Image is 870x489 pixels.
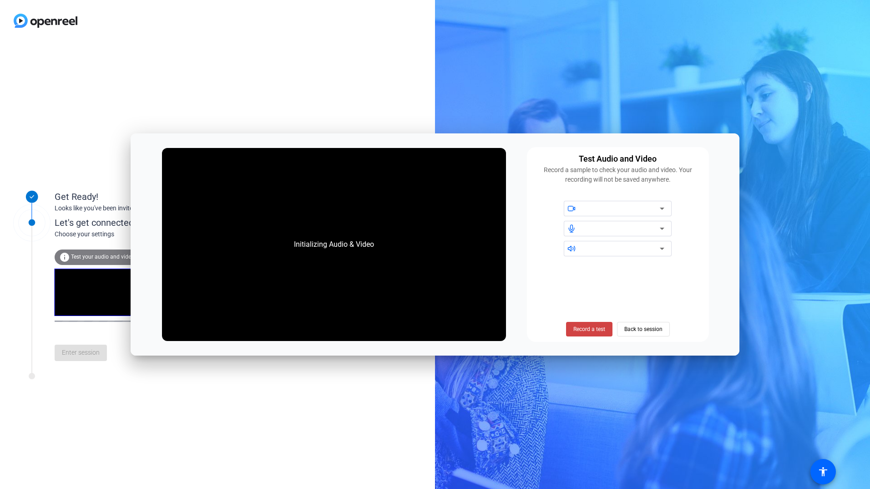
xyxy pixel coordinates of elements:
span: Test your audio and video [71,254,134,260]
div: Choose your settings [55,229,255,239]
mat-icon: info [59,252,70,263]
span: Back to session [624,321,663,338]
div: Let's get connected. [55,216,255,229]
mat-icon: accessibility [818,466,829,477]
button: Record a test [566,322,612,336]
div: Looks like you've been invited to join [55,204,237,213]
div: Record a sample to check your audio and video. Your recording will not be saved anywhere. [532,165,703,184]
div: Get Ready! [55,190,237,204]
span: Record a test [573,325,605,333]
div: Initializing Audio & Video [285,230,383,259]
button: Back to session [617,322,670,336]
div: Test Audio and Video [579,153,657,165]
